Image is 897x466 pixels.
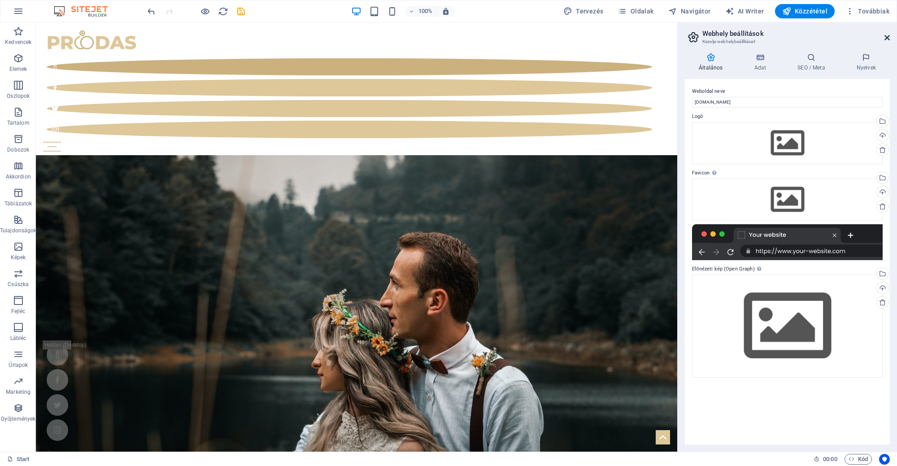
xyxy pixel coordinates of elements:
h4: SEO / Meta [784,53,843,72]
p: Akkordion [6,173,31,180]
p: Csúszka [8,281,29,288]
button: undo [146,6,157,17]
i: Mentés (Ctrl+S) [236,6,246,17]
i: Weboldal újratöltése [218,6,228,17]
img: Editor Logo [52,6,119,17]
h6: Munkamenet idő [814,454,837,465]
button: 100% [405,6,437,17]
button: AI Writer [722,4,768,18]
p: Táblázatok [4,200,32,207]
span: Oldalak [618,7,653,16]
button: Továbbiak [842,4,893,18]
span: Tervezés [563,7,604,16]
button: save [235,6,246,17]
button: Tervezés [560,4,607,18]
label: Favicon [692,168,883,179]
button: Oldalak [614,4,657,18]
i: Visszavonás: Oldalak módosítása (Ctrl+Z) [146,6,157,17]
button: Kattintson ide az előnézeti módból való kilépéshez és a szerkesztés folytatásához [200,6,210,17]
p: Marketing [6,388,30,396]
h2: Webhely beállítások [702,30,890,38]
p: Gyűjtemények [1,415,35,422]
div: Tervezés (Ctrl+Alt+Y) [560,4,607,18]
button: Usercentrics [879,454,890,465]
p: Elemek [9,65,27,73]
p: Űrlapok [9,361,28,369]
div: Válasszon fájlokat a fájlkezelőből, a szabadon elérhető képek közül, vagy töltsön fel fájlokat [692,274,883,377]
div: Válasszon fájlokat a fájlkezelőből, a szabadon elérhető képek közül, vagy töltsön fel fájlokat [692,179,883,221]
button: Kód [845,454,872,465]
span: Kód [849,454,868,465]
span: Navigátor [668,7,711,16]
h4: Adat [740,53,784,72]
label: Weboldal neve [692,86,883,97]
h6: 100% [418,6,433,17]
span: : [829,456,831,462]
h4: Nyelvek [843,53,890,72]
button: Közzététel [775,4,835,18]
h3: Kezelje webhelybeállításait [702,38,872,46]
p: Oszlopok [7,92,30,100]
p: Képek [11,254,26,261]
label: Logó [692,111,883,122]
p: Lábléc [10,335,26,342]
button: Navigátor [665,4,714,18]
p: Dobozok [7,146,29,153]
a: Kattintson a kijelölés megszüntetéséhez. Dupla kattintás az oldalak megnyitásához [7,454,30,465]
p: Fejléc [11,308,26,315]
span: 00 00 [823,454,837,465]
h4: Általános [685,53,740,72]
i: Átméretezés esetén automatikusan beállítja a nagyítási szintet a választott eszköznek megfelelően. [442,7,450,15]
span: AI Writer [725,7,764,16]
span: Továbbiak [845,7,889,16]
p: Kedvencek [5,39,31,46]
p: Tartalom [7,119,30,126]
div: Válasszon fájlokat a fájlkezelőből, a szabadon elérhető képek közül, vagy töltsön fel fájlokat [692,122,883,164]
input: Név... [692,97,883,108]
span: Közzététel [782,7,827,16]
button: reload [218,6,228,17]
label: Előnézeti kép (Open Graph) [692,264,883,274]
